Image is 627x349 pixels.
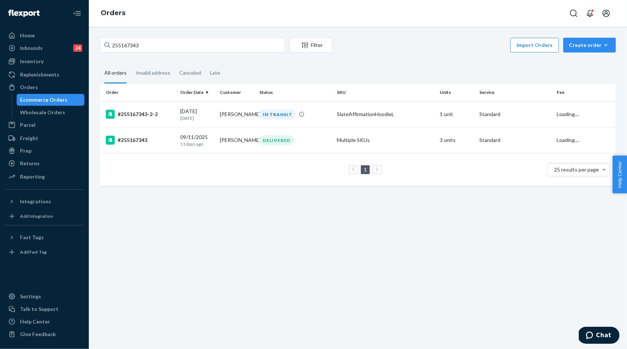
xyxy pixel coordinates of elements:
div: Customer [220,89,254,95]
ol: breadcrumbs [95,3,131,24]
div: Integrations [20,198,51,205]
div: 24 [73,44,82,52]
div: Late [210,63,220,82]
div: Talk to Support [20,305,58,313]
div: Settings [20,293,41,300]
div: Add Integration [20,213,53,219]
div: Parcel [20,121,36,129]
p: Standard [480,136,551,144]
div: Inbounds [20,44,43,52]
div: Orders [20,84,38,91]
th: SKU [334,84,437,101]
button: Talk to Support [4,303,84,315]
th: Units [437,84,477,101]
div: Add Fast Tag [20,249,47,255]
a: Add Integration [4,210,84,222]
input: Search orders [100,38,285,52]
th: Service [477,84,554,101]
a: Wholesale Orders [17,106,85,118]
div: Create order [569,41,610,49]
a: Parcel [4,119,84,131]
div: Home [20,32,35,39]
button: Give Feedback [4,328,84,340]
td: [PERSON_NAME] [217,101,256,127]
div: SlateAffirmationHoodieL [337,111,434,118]
div: Invalid address [135,63,170,82]
button: Filter [289,38,332,52]
p: [DATE] [180,115,214,121]
td: 3 units [437,127,477,153]
a: Prep [4,145,84,157]
div: IN TRANSIT [259,109,296,119]
div: Inventory [20,58,44,65]
div: Prep [20,147,31,155]
a: Page 1 is your current page [362,166,368,173]
div: Wholesale Orders [20,109,66,116]
div: 09/11/2025 [180,133,214,147]
a: Reporting [4,171,84,183]
th: Order [100,84,177,101]
div: All orders [104,63,127,84]
a: Help Center [4,316,84,328]
div: Canceled [179,63,201,82]
a: Inventory [4,55,84,67]
a: Freight [4,132,84,144]
div: #255167343-2-2 [106,110,174,119]
a: Inbounds24 [4,42,84,54]
a: Ecommerce Orders [17,94,85,106]
button: Close Navigation [70,6,84,21]
button: Create order [563,38,616,52]
div: #255167343 [106,136,174,145]
a: Replenishments [4,69,84,81]
div: DELIVERED [259,135,294,145]
a: Returns [4,157,84,169]
button: Open account menu [599,6,614,21]
p: 11 days ago [180,141,214,147]
iframe: Opens a widget where you can chat to one of our agents [579,327,620,345]
th: Status [256,84,334,101]
a: Home [4,30,84,41]
a: Add Fast Tag [4,246,84,258]
div: [DATE] [180,108,214,121]
th: Order Date [177,84,217,101]
a: Orders [101,9,125,17]
th: Fee [554,84,616,101]
a: Orders [4,81,84,93]
div: Filter [290,41,332,49]
button: Help Center [613,156,627,193]
span: 25 results per page [554,166,599,173]
div: Ecommerce Orders [20,96,68,104]
div: Returns [20,160,40,167]
img: Flexport logo [8,10,40,17]
div: Give Feedback [20,331,56,338]
button: Open Search Box [566,6,581,21]
button: Integrations [4,196,84,207]
td: Loading.... [554,101,616,127]
div: Help Center [20,318,50,325]
button: Import Orders [510,38,559,52]
td: [PERSON_NAME] [217,127,256,153]
div: Freight [20,135,38,142]
div: Reporting [20,173,45,180]
td: Loading.... [554,127,616,153]
div: Replenishments [20,71,59,78]
td: Multiple SKUs [334,127,437,153]
button: Open notifications [583,6,597,21]
td: 1 unit [437,101,477,127]
a: Settings [4,291,84,302]
div: Fast Tags [20,234,44,241]
button: Fast Tags [4,231,84,243]
p: Standard [480,111,551,118]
